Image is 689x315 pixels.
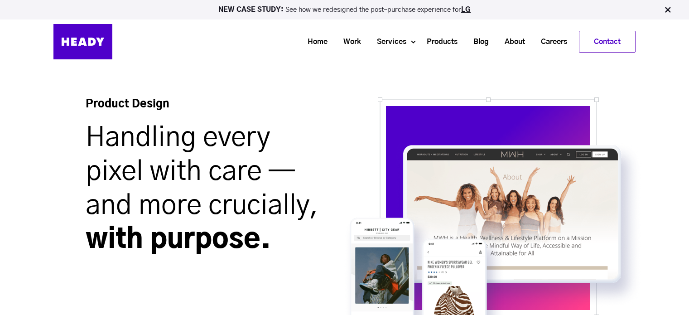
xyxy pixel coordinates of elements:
h1: with purpose. [86,121,330,257]
h4: Product Design [86,97,293,121]
img: screen_png [396,107,642,308]
a: Contact [579,31,635,52]
a: About [493,34,530,50]
a: Products [415,34,462,50]
p: See how we redesigned the post-purchase experience for [4,6,685,13]
span: Handling every pixel with care — and more crucially, [86,124,319,219]
div: Navigation Menu [121,31,636,53]
img: Close Bar [663,5,672,15]
img: Heady_Logo_Web-01 (1) [53,24,112,59]
a: LG [461,6,471,13]
a: Careers [530,34,572,50]
a: Home [296,34,332,50]
a: Services [366,34,411,50]
a: Work [332,34,366,50]
a: Blog [462,34,493,50]
strong: NEW CASE STUDY: [218,6,285,13]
